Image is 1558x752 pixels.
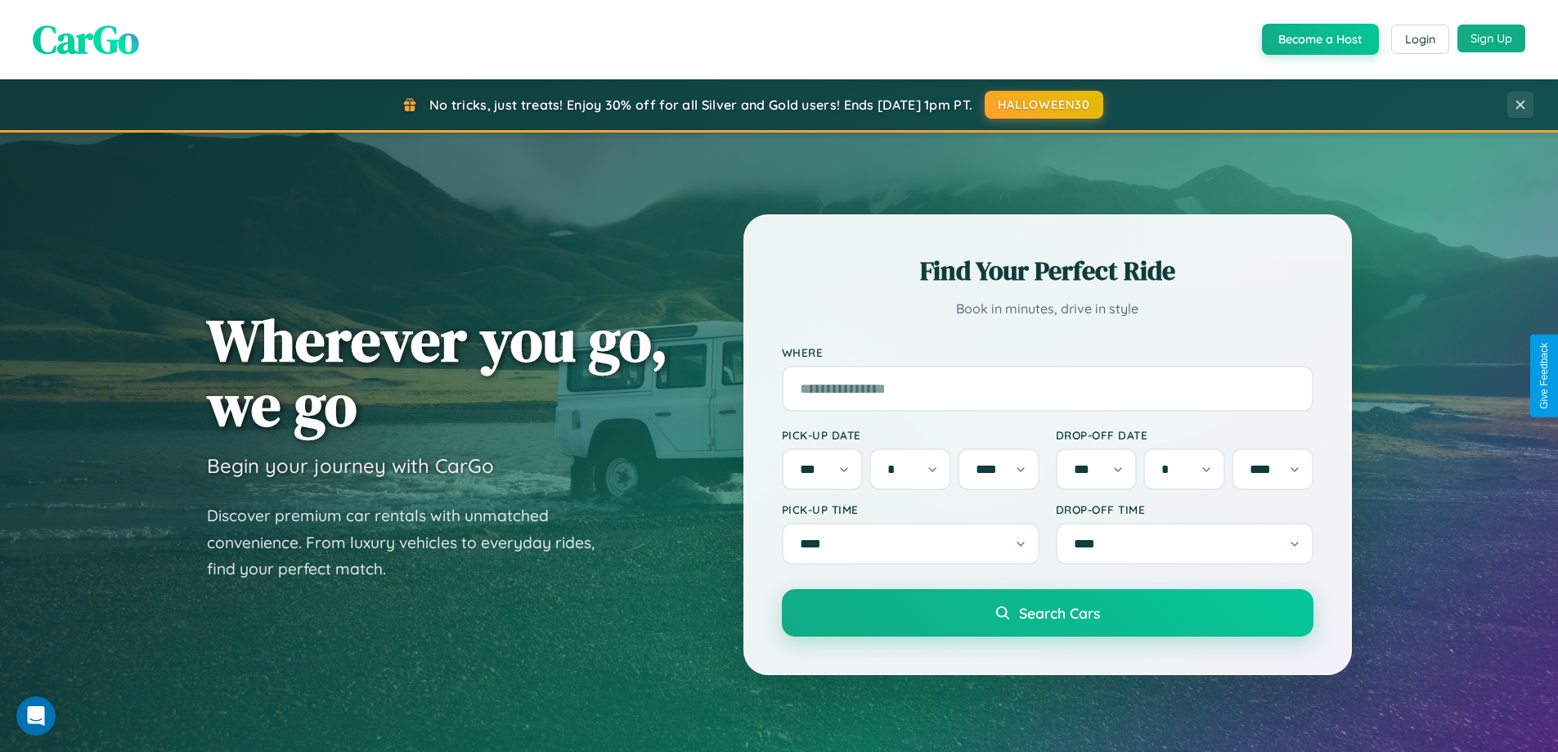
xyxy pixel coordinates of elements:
label: Drop-off Date [1056,428,1313,442]
button: Sign Up [1457,25,1525,52]
button: Search Cars [782,589,1313,637]
label: Pick-up Date [782,428,1039,442]
h3: Begin your journey with CarGo [207,453,494,478]
p: Discover premium car rentals with unmatched convenience. From luxury vehicles to everyday rides, ... [207,502,616,583]
label: Where [782,345,1313,359]
label: Drop-off Time [1056,502,1313,516]
iframe: Intercom live chat [16,696,56,736]
span: Search Cars [1019,604,1100,622]
p: Book in minutes, drive in style [782,297,1313,321]
button: HALLOWEEN30 [985,91,1103,119]
h1: Wherever you go, we go [207,308,668,437]
span: CarGo [33,12,139,66]
button: Login [1391,25,1449,54]
span: No tricks, just treats! Enjoy 30% off for all Silver and Gold users! Ends [DATE] 1pm PT. [429,97,972,113]
button: Become a Host [1262,24,1379,55]
h2: Find Your Perfect Ride [782,253,1313,289]
label: Pick-up Time [782,502,1039,516]
div: Give Feedback [1538,343,1550,409]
